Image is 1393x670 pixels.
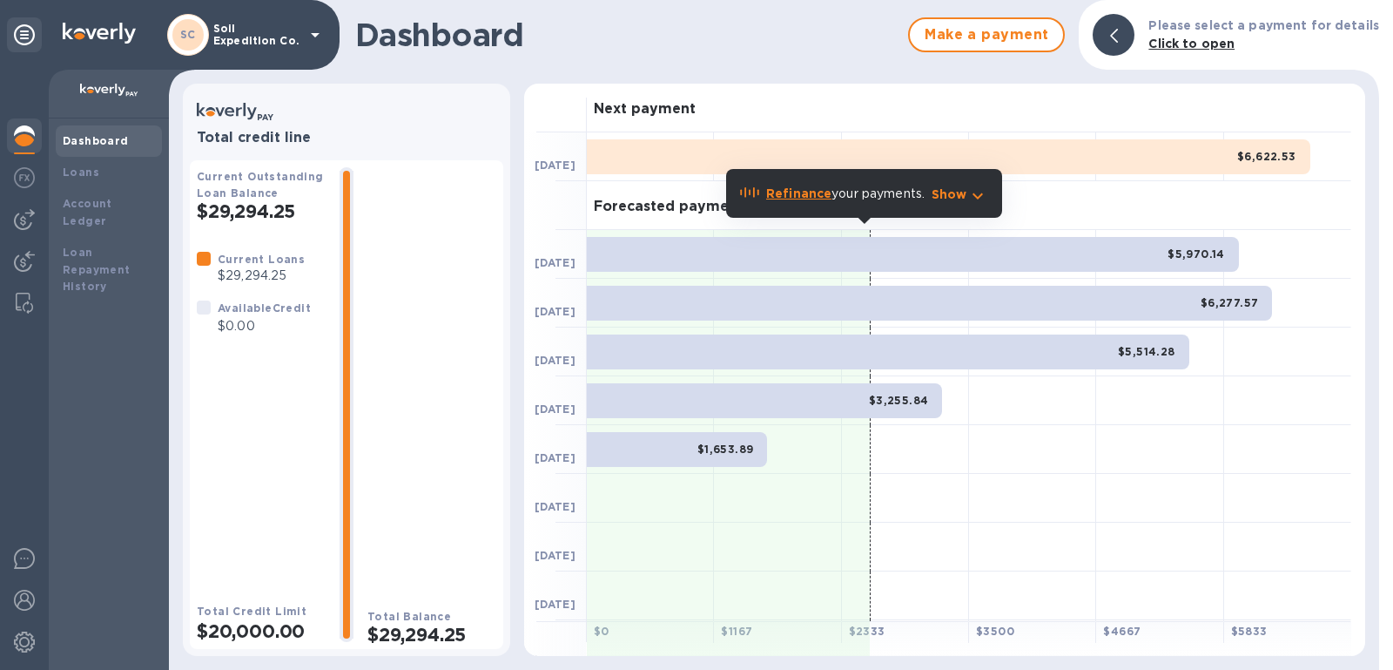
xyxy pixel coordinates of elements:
p: $29,294.25 [218,267,305,285]
b: Total Balance [367,610,451,623]
b: Total Credit Limit [197,605,306,618]
p: Soil Expedition Co. [213,23,300,47]
h3: Total credit line [197,130,496,146]
img: Logo [63,23,136,44]
b: $6,622.53 [1237,150,1296,163]
b: Current Loans [218,253,305,266]
b: Account Ledger [63,197,112,227]
b: [DATE] [535,549,575,562]
b: Current Outstanding Loan Balance [197,170,324,200]
b: $5,970.14 [1168,247,1225,261]
b: [DATE] [535,354,575,367]
b: Available Credit [218,301,311,315]
button: Make a payment [908,17,1065,52]
b: $ 5833 [1231,625,1268,638]
b: [DATE] [535,500,575,513]
p: your payments. [766,185,925,203]
b: [DATE] [535,159,575,172]
b: $3,255.84 [869,394,929,407]
b: [DATE] [535,598,575,611]
b: $5,514.28 [1118,345,1175,358]
b: [DATE] [535,256,575,269]
h1: Dashboard [355,17,899,53]
b: [DATE] [535,305,575,318]
b: $1,653.89 [697,443,754,456]
img: Foreign exchange [14,167,35,188]
b: Refinance [766,186,831,200]
p: Show [932,186,967,203]
b: Loans [63,166,99,179]
div: Unpin categories [7,17,42,52]
h3: Forecasted payments [594,199,750,215]
h3: Next payment [594,101,696,118]
b: Click to open [1148,37,1235,51]
b: [DATE] [535,403,575,416]
h2: $20,000.00 [197,620,326,642]
b: SC [180,28,196,41]
h2: $29,294.25 [367,624,496,646]
b: Please select a payment for details [1148,18,1379,32]
b: Loan Repayment History [63,246,131,294]
b: $6,277.57 [1201,296,1259,309]
b: Dashboard [63,134,129,147]
b: $ 4667 [1103,625,1141,638]
p: $0.00 [218,317,311,335]
b: [DATE] [535,451,575,464]
span: Make a payment [924,24,1049,45]
h2: $29,294.25 [197,200,326,222]
b: $ 3500 [976,625,1014,638]
button: Show [932,186,988,203]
